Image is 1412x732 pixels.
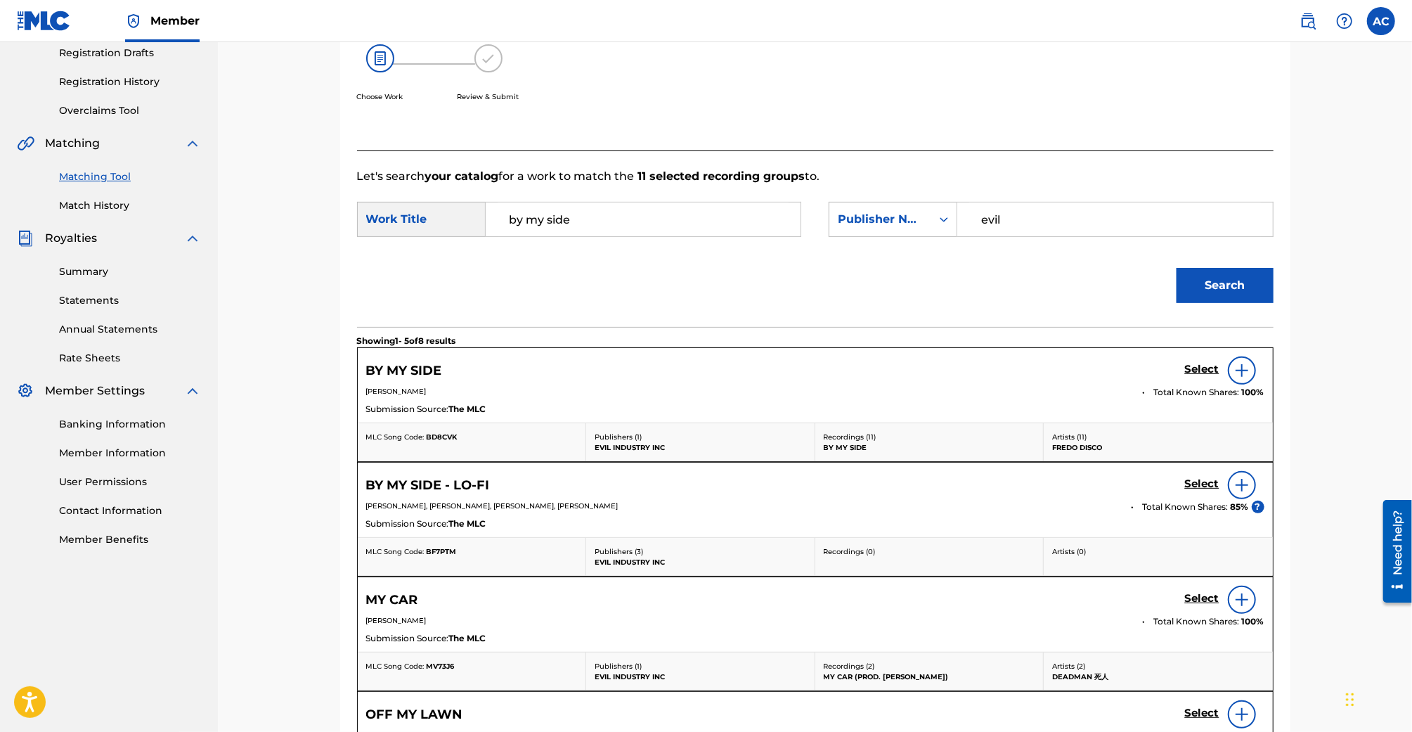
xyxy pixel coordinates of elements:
[1300,13,1316,30] img: search
[59,46,201,60] a: Registration Drafts
[1154,386,1242,399] span: Total Known Shares:
[357,91,403,102] p: Choose Work
[1185,477,1219,491] h5: Select
[595,557,806,567] p: EVIL INDUSTRY INC
[1231,501,1249,513] span: 85 %
[449,403,486,416] span: The MLC
[1336,13,1353,30] img: help
[59,75,201,89] a: Registration History
[59,475,201,489] a: User Permissions
[1373,494,1412,608] iframe: Resource Center
[357,168,1274,185] p: Let's search for a work to match the to.
[1154,615,1242,628] span: Total Known Shares:
[59,532,201,547] a: Member Benefits
[1330,7,1359,35] div: Help
[1052,432,1264,442] p: Artists ( 11 )
[45,230,97,247] span: Royalties
[366,501,618,511] span: [PERSON_NAME], [PERSON_NAME], [PERSON_NAME], [PERSON_NAME]
[366,44,394,72] img: 26af456c4569493f7445.svg
[824,661,1035,672] p: Recordings ( 2 )
[1052,546,1264,557] p: Artists ( 0 )
[1294,7,1322,35] a: Public Search
[595,546,806,557] p: Publishers ( 3 )
[184,135,201,152] img: expand
[595,661,806,672] p: Publishers ( 1 )
[59,169,201,184] a: Matching Tool
[595,672,806,682] p: EVIL INDUSTRY INC
[17,230,34,247] img: Royalties
[1233,477,1250,494] img: info
[366,432,425,442] span: MLC Song Code:
[458,91,519,102] p: Review & Submit
[449,632,486,645] span: The MLC
[357,335,456,347] p: Showing 1 - 5 of 8 results
[595,442,806,453] p: EVIL INDUSTRY INC
[1346,679,1354,721] div: Drag
[838,211,923,228] div: Publisher Name
[357,185,1274,327] form: Search Form
[595,432,806,442] p: Publishers ( 1 )
[1052,661,1264,672] p: Artists ( 2 )
[184,230,201,247] img: expand
[449,518,486,530] span: The MLC
[1052,442,1264,453] p: FREDO DISCO
[1185,363,1219,376] h5: Select
[1233,591,1250,608] img: info
[59,417,201,432] a: Banking Information
[45,383,145,399] span: Member Settings
[1233,706,1250,723] img: info
[59,351,201,366] a: Rate Sheets
[59,322,201,337] a: Annual Statements
[1185,592,1219,605] h5: Select
[125,13,142,30] img: Top Rightsholder
[1242,615,1264,628] span: 100 %
[824,546,1035,557] p: Recordings ( 0 )
[366,363,442,379] h5: BY MY SIDE
[427,432,458,442] span: BD8CVK
[59,103,201,118] a: Overclaims Tool
[59,264,201,279] a: Summary
[366,547,425,556] span: MLC Song Code:
[17,135,34,152] img: Matching
[427,662,455,671] span: MV73J6
[425,169,499,183] strong: your catalog
[1143,501,1231,513] span: Total Known Shares:
[45,135,100,152] span: Matching
[366,518,449,530] span: Submission Source:
[184,383,201,399] img: expand
[366,662,425,671] span: MLC Song Code:
[1252,501,1264,513] span: ?
[1052,672,1264,682] p: DEADMAN 死人
[1233,362,1250,379] img: info
[1242,386,1264,399] span: 100 %
[366,403,449,416] span: Submission Source:
[59,446,201,461] a: Member Information
[17,11,71,31] img: MLC Logo
[824,672,1035,682] p: MY CAR (PROD. [PERSON_NAME])
[1177,268,1274,303] button: Search
[59,293,201,308] a: Statements
[824,432,1035,442] p: Recordings ( 11 )
[59,198,201,213] a: Match History
[17,383,34,399] img: Member Settings
[366,592,418,608] h5: MY CAR
[427,547,457,556] span: BF7PTM
[366,477,490,494] h5: BY MY SIDE - LO-FI
[474,44,503,72] img: 173f8e8b57e69610e344.svg
[366,707,463,723] h5: OFF MY LAWN
[635,169,805,183] strong: 11 selected recording groups
[59,503,201,518] a: Contact Information
[150,13,200,29] span: Member
[1367,7,1395,35] div: User Menu
[1342,664,1412,732] iframe: Chat Widget
[366,616,427,625] span: [PERSON_NAME]
[366,387,427,396] span: [PERSON_NAME]
[824,442,1035,453] p: BY MY SIDE
[366,632,449,645] span: Submission Source:
[1185,707,1219,720] h5: Select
